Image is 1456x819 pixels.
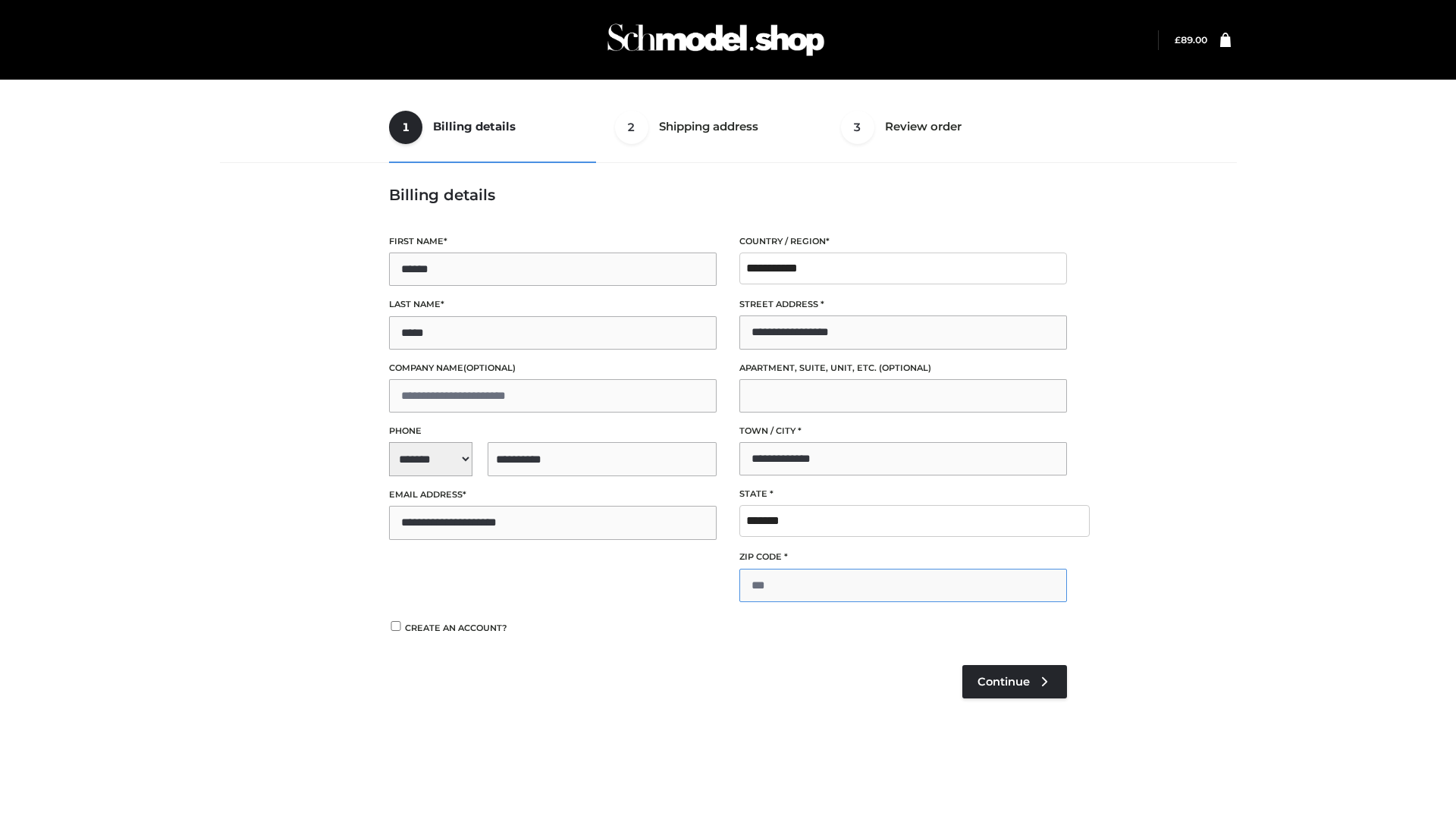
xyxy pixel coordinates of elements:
label: Phone [389,424,717,438]
label: State [739,487,1067,501]
span: (optional) [463,362,516,373]
a: £89.00 [1175,34,1207,45]
span: Create an account? [405,623,507,633]
label: Email address [389,488,717,502]
a: Continue [962,665,1067,698]
bdi: 89.00 [1175,34,1207,45]
img: Schmodel Admin 964 [602,10,830,70]
label: ZIP Code [739,550,1067,564]
label: Country / Region [739,234,1067,249]
h3: Billing details [389,186,1067,204]
span: £ [1175,34,1181,45]
label: Street address [739,297,1067,312]
input: Create an account? [389,621,403,631]
label: Last name [389,297,717,312]
label: Apartment, suite, unit, etc. [739,361,1067,375]
label: First name [389,234,717,249]
label: Town / City [739,424,1067,438]
label: Company name [389,361,717,375]
span: (optional) [879,362,931,373]
span: Continue [977,675,1030,689]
